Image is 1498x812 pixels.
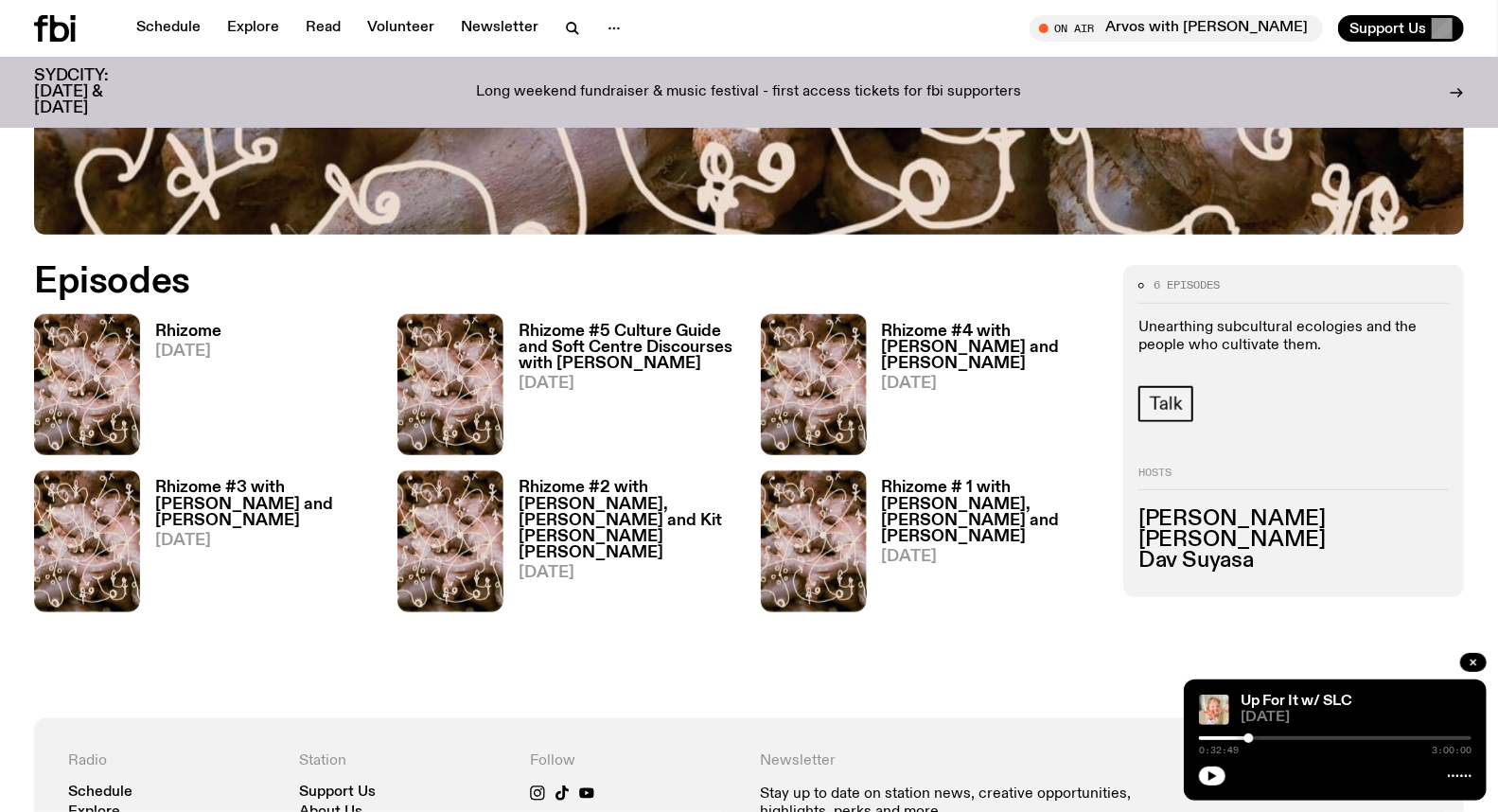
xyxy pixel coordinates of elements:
a: Up For It w/ SLC [1241,694,1352,709]
span: Talk [1150,394,1182,415]
p: Unearthing subcultural ecologies and the people who cultivate them. [1138,319,1449,355]
a: Rhizome[DATE] [140,324,221,455]
img: baby slc [1199,695,1229,725]
h3: Rhizome #5 Culture Guide and Soft Centre Discourses with [PERSON_NAME] [519,324,738,372]
p: Long weekend fundraiser & music festival - first access tickets for fbi supporters [477,84,1022,101]
a: Support Us [299,786,376,800]
h4: Radio [68,752,276,770]
h3: [PERSON_NAME] [1138,509,1449,530]
h3: SYDCITY: [DATE] & [DATE] [34,68,155,116]
span: [DATE] [155,344,221,360]
h2: Episodes [34,265,979,299]
a: Rhizome #5 Culture Guide and Soft Centre Discourses with [PERSON_NAME][DATE] [503,324,738,455]
span: 6 episodes [1154,280,1220,291]
span: [DATE] [519,565,738,581]
img: A close up picture of a bunch of ginger roots. Yellow squiggles with arrows, hearts and dots are ... [761,470,867,611]
span: [DATE] [155,533,375,549]
img: A close up picture of a bunch of ginger roots. Yellow squiggles with arrows, hearts and dots are ... [397,314,503,455]
img: A close up picture of a bunch of ginger roots. Yellow squiggles with arrows, hearts and dots are ... [761,314,867,455]
a: Read [294,15,352,42]
span: 3:00:00 [1432,746,1472,755]
h3: Rhizome #3 with [PERSON_NAME] and [PERSON_NAME] [155,480,375,528]
a: Schedule [125,15,212,42]
span: 0:32:49 [1199,746,1239,755]
a: Rhizome #3 with [PERSON_NAME] and [PERSON_NAME][DATE] [140,480,375,611]
h3: Dav Suyasa [1138,551,1449,572]
span: [DATE] [882,376,1101,392]
h4: Newsletter [760,752,1199,770]
a: Talk [1138,386,1193,422]
img: A close up picture of a bunch of ginger roots. Yellow squiggles with arrows, hearts and dots are ... [34,470,140,611]
h4: Station [299,752,507,770]
h4: Follow [530,752,738,770]
h3: Rhizome #4 with [PERSON_NAME] and [PERSON_NAME] [882,324,1101,372]
img: A close up picture of a bunch of ginger roots. Yellow squiggles with arrows, hearts and dots are ... [397,470,503,611]
h3: Rhizome [155,324,221,340]
span: [DATE] [882,549,1101,565]
h2: Hosts [1138,468,1449,490]
span: [DATE] [519,376,738,392]
h3: Rhizome #2 with [PERSON_NAME], [PERSON_NAME] and Kit [PERSON_NAME] [PERSON_NAME] [519,480,738,560]
h3: [PERSON_NAME] [1138,530,1449,551]
span: [DATE] [1241,711,1472,725]
a: Schedule [68,786,132,800]
a: Volunteer [356,15,446,42]
a: Rhizome #2 with [PERSON_NAME], [PERSON_NAME] and Kit [PERSON_NAME] [PERSON_NAME][DATE] [503,480,738,611]
button: Support Us [1338,15,1464,42]
a: Rhizome # 1 with [PERSON_NAME], [PERSON_NAME] and [PERSON_NAME][DATE] [867,480,1101,611]
a: Explore [216,15,291,42]
img: A close up picture of a bunch of ginger roots. Yellow squiggles with arrows, hearts and dots are ... [34,314,140,455]
h3: Rhizome # 1 with [PERSON_NAME], [PERSON_NAME] and [PERSON_NAME] [882,480,1101,544]
a: Rhizome #4 with [PERSON_NAME] and [PERSON_NAME][DATE] [867,324,1101,455]
button: On AirArvos with [PERSON_NAME] [1030,15,1323,42]
span: Support Us [1349,20,1426,37]
a: Newsletter [449,15,550,42]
